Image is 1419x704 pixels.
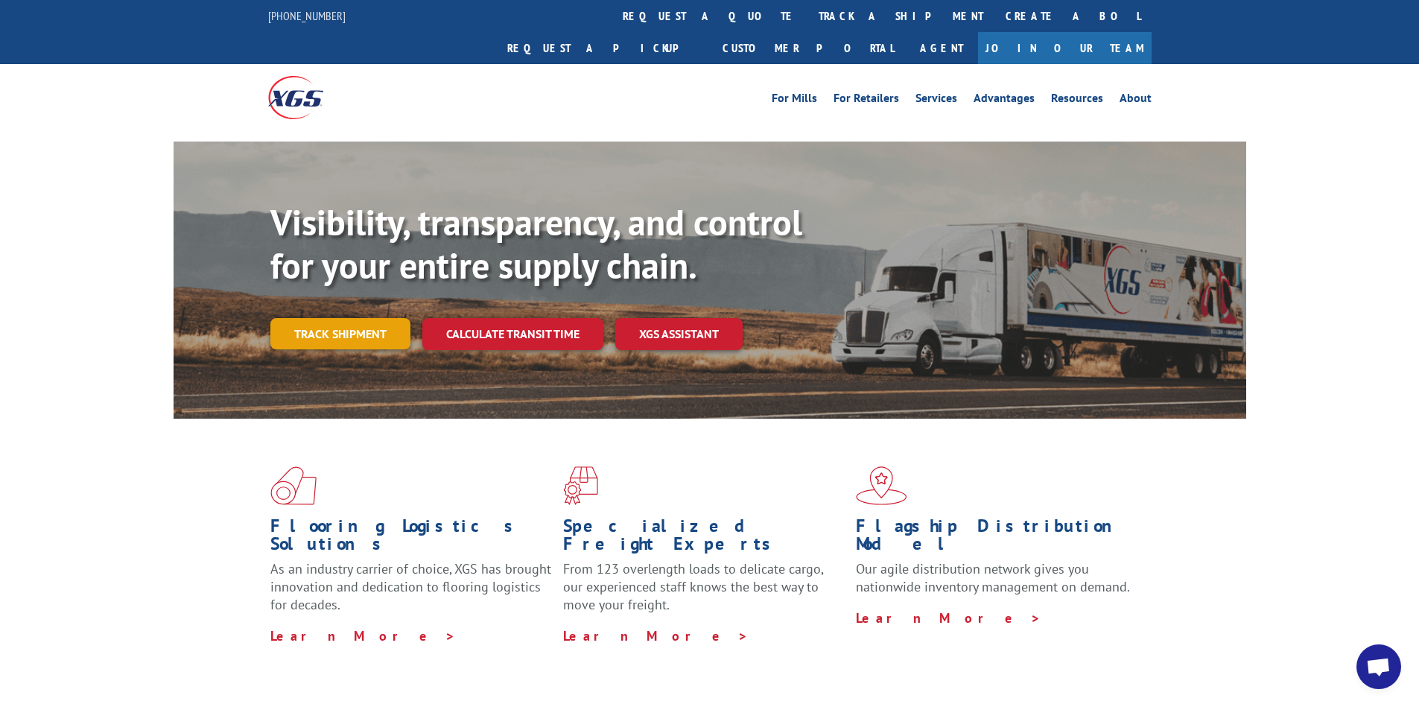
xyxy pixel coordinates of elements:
[563,560,845,627] p: From 123 overlength loads to delicate cargo, our experienced staff knows the best way to move you...
[905,32,978,64] a: Agent
[834,92,899,109] a: For Retailers
[270,560,551,613] span: As an industry carrier of choice, XGS has brought innovation and dedication to flooring logistics...
[1051,92,1103,109] a: Resources
[856,517,1137,560] h1: Flagship Distribution Model
[856,560,1130,595] span: Our agile distribution network gives you nationwide inventory management on demand.
[711,32,905,64] a: Customer Portal
[270,199,802,288] b: Visibility, transparency, and control for your entire supply chain.
[270,627,456,644] a: Learn More >
[1356,644,1401,689] div: Open chat
[270,517,552,560] h1: Flooring Logistics Solutions
[270,466,317,505] img: xgs-icon-total-supply-chain-intelligence-red
[856,466,907,505] img: xgs-icon-flagship-distribution-model-red
[978,32,1152,64] a: Join Our Team
[915,92,957,109] a: Services
[496,32,711,64] a: Request a pickup
[270,318,410,349] a: Track shipment
[1120,92,1152,109] a: About
[422,318,603,350] a: Calculate transit time
[772,92,817,109] a: For Mills
[563,627,749,644] a: Learn More >
[563,517,845,560] h1: Specialized Freight Experts
[974,92,1035,109] a: Advantages
[615,318,743,350] a: XGS ASSISTANT
[268,8,346,23] a: [PHONE_NUMBER]
[563,466,598,505] img: xgs-icon-focused-on-flooring-red
[856,609,1041,627] a: Learn More >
